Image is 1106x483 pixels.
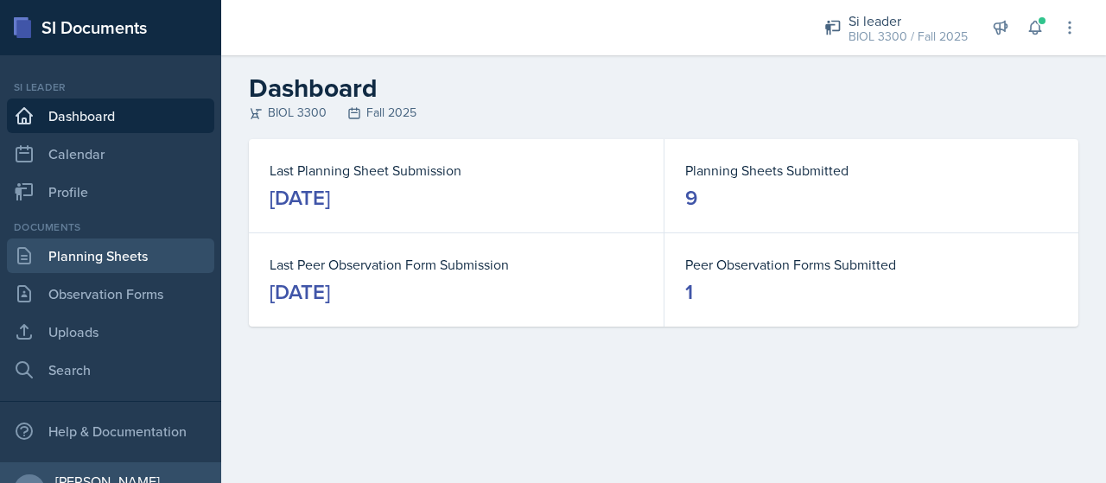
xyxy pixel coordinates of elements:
[849,10,968,31] div: Si leader
[849,28,968,46] div: BIOL 3300 / Fall 2025
[685,254,1058,275] dt: Peer Observation Forms Submitted
[7,79,214,95] div: Si leader
[685,184,697,212] div: 9
[7,99,214,133] a: Dashboard
[249,104,1078,122] div: BIOL 3300 Fall 2025
[249,73,1078,104] h2: Dashboard
[7,276,214,311] a: Observation Forms
[7,175,214,209] a: Profile
[270,184,330,212] div: [DATE]
[685,160,1058,181] dt: Planning Sheets Submitted
[270,278,330,306] div: [DATE]
[7,353,214,387] a: Search
[7,414,214,448] div: Help & Documentation
[7,137,214,171] a: Calendar
[7,315,214,349] a: Uploads
[7,238,214,273] a: Planning Sheets
[270,160,643,181] dt: Last Planning Sheet Submission
[685,278,693,306] div: 1
[7,219,214,235] div: Documents
[270,254,643,275] dt: Last Peer Observation Form Submission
